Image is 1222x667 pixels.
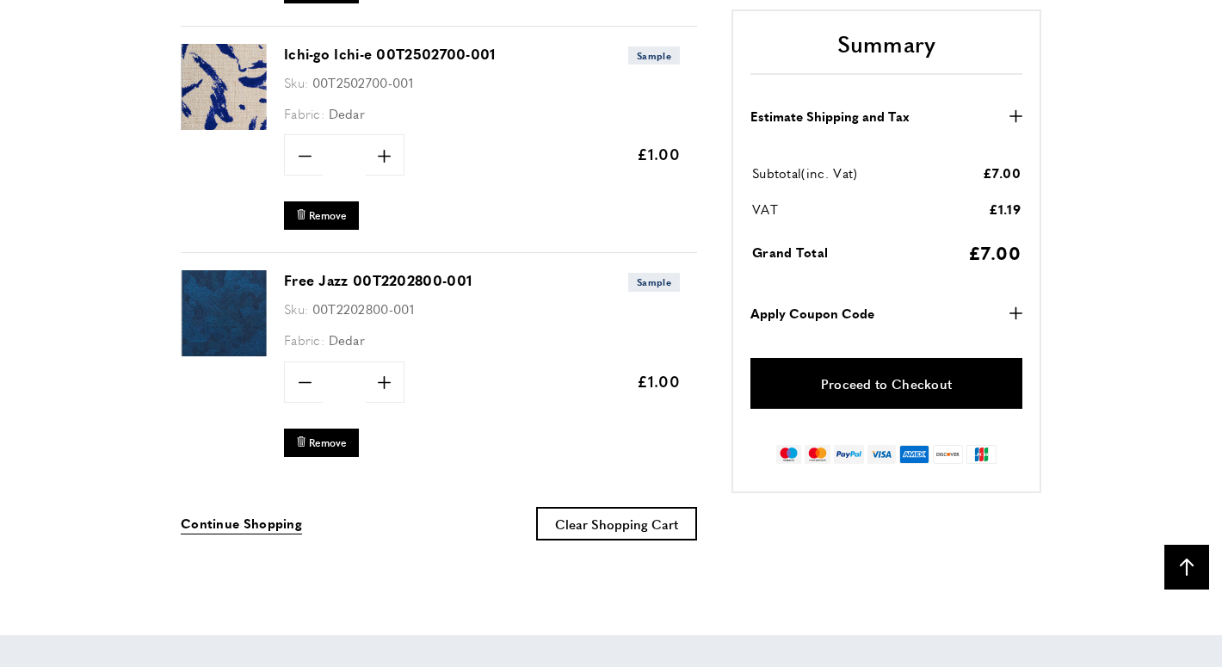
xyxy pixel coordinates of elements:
[867,445,896,464] img: visa
[181,513,302,534] a: Continue Shopping
[329,330,366,349] span: Dedar
[834,445,864,464] img: paypal
[284,73,308,91] span: Sku:
[752,200,778,218] span: VAT
[805,445,830,464] img: mastercard
[628,273,680,291] span: Sample
[750,105,910,126] strong: Estimate Shipping and Tax
[284,201,359,230] button: Remove Ichi-go Ichi-e 00T2502700-001
[284,330,324,349] span: Fabric:
[776,445,801,464] img: maestro
[750,28,1022,74] h2: Summary
[637,370,681,392] span: £1.00
[312,73,413,91] span: 00T2502700-001
[750,303,874,324] strong: Apply Coupon Code
[899,445,929,464] img: american-express
[801,164,857,182] span: (inc. Vat)
[309,435,347,450] span: Remove
[752,164,801,182] span: Subtotal
[933,445,963,464] img: discover
[284,44,496,64] a: Ichi-go Ichi-e 00T2502700-001
[750,105,1022,126] button: Estimate Shipping and Tax
[284,300,308,318] span: Sku:
[750,303,1022,324] button: Apply Coupon Code
[284,270,472,290] a: Free Jazz 00T2202800-001
[181,118,267,133] a: Ichi-go Ichi-e 00T2502700-001
[181,270,267,356] img: Free Jazz 00T2202800-001
[309,208,347,223] span: Remove
[181,514,302,532] span: Continue Shopping
[628,46,680,65] span: Sample
[752,243,828,261] span: Grand Total
[312,300,414,318] span: 00T2202800-001
[181,44,267,130] img: Ichi-go Ichi-e 00T2502700-001
[181,344,267,359] a: Free Jazz 00T2202800-001
[329,104,366,122] span: Dedar
[750,358,1022,409] a: Proceed to Checkout
[284,429,359,457] button: Remove Free Jazz 00T2202800-001
[555,515,678,533] span: Clear Shopping Cart
[968,238,1021,264] span: £7.00
[284,104,324,122] span: Fabric:
[983,163,1021,181] span: £7.00
[637,143,681,164] span: £1.00
[989,199,1021,217] span: £1.19
[536,507,697,540] button: Clear Shopping Cart
[966,445,997,464] img: jcb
